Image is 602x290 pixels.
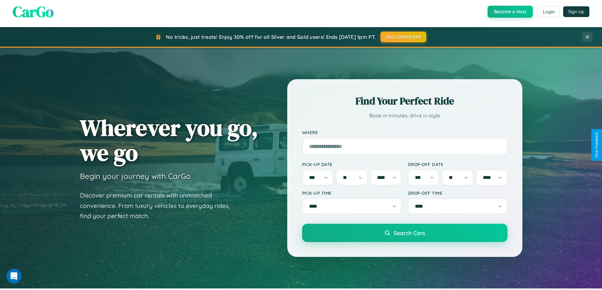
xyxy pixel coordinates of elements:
h2: Find Your Perfect Ride [302,94,508,108]
button: Login [538,6,560,17]
p: Discover premium car rentals with unmatched convenience. From luxury vehicles to everyday rides, ... [80,190,238,221]
button: Sign Up [563,6,589,17]
div: Give Feedback [594,132,599,158]
label: Drop-off Time [408,190,508,196]
span: CarGo [13,1,54,22]
span: No tricks, just treats! Enjoy 30% off for all Silver and Gold users! Ends [DATE] 1pm PT. [166,34,376,40]
iframe: Intercom live chat [6,269,21,284]
label: Pick-up Time [302,190,402,196]
label: Pick-up Date [302,162,402,167]
span: Search Cars [394,229,425,236]
h1: Wherever you go, we go [80,115,258,165]
button: Search Cars [302,224,508,242]
button: HALLOWEEN30 [380,32,426,42]
h3: Begin your journey with CarGo [80,171,191,181]
p: Book in minutes, drive in style [302,111,508,120]
label: Drop-off Date [408,162,508,167]
button: Become a Host [488,6,533,18]
label: Where [302,130,508,135]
